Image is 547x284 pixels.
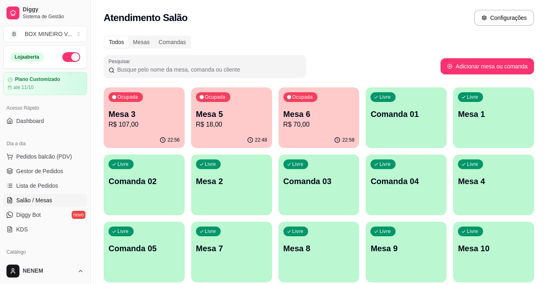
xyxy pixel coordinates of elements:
[16,117,44,125] span: Dashboard
[10,30,18,38] span: B
[467,228,478,235] p: Livre
[205,228,216,235] p: Livre
[453,155,534,215] button: LivreMesa 4
[3,246,87,259] div: Catálogo
[3,194,87,207] a: Salão / Mesas
[3,3,87,23] a: DiggySistema de Gestão
[283,120,355,129] p: R$ 70,00
[366,155,447,215] button: LivreComanda 04
[342,137,354,143] p: 22:58
[154,36,191,48] div: Comandas
[458,243,529,254] p: Mesa 10
[16,211,41,219] span: Diggy Bot
[255,137,267,143] p: 22:48
[13,84,34,91] article: até 11/10
[104,11,187,24] h2: Atendimento Salão
[109,243,180,254] p: Comanda 05
[3,165,87,178] a: Gestor de Pedidos
[292,161,304,167] p: Livre
[3,102,87,114] div: Acesso Rápido
[23,6,84,13] span: Diggy
[379,161,391,167] p: Livre
[15,76,60,83] article: Plano Customizado
[196,243,267,254] p: Mesa 7
[109,108,180,120] p: Mesa 3
[128,36,154,48] div: Mesas
[117,161,129,167] p: Livre
[379,228,391,235] p: Livre
[3,137,87,150] div: Dia a dia
[3,26,87,42] button: Select a team
[205,94,226,100] p: Ocupada
[104,87,185,148] button: OcupadaMesa 3R$ 107,0022:56
[3,150,87,163] button: Pedidos balcão (PDV)
[117,94,138,100] p: Ocupada
[458,108,529,120] p: Mesa 1
[16,225,28,233] span: KDS
[283,108,355,120] p: Mesa 6
[25,30,72,38] div: BOX MINEIRO V ...
[467,161,478,167] p: Livre
[366,222,447,282] button: LivreMesa 9
[292,228,304,235] p: Livre
[168,137,180,143] p: 22:56
[196,176,267,187] p: Mesa 2
[3,261,87,281] button: NENEM
[467,94,478,100] p: Livre
[3,208,87,221] a: Diggy Botnovo
[191,155,272,215] button: LivreMesa 2
[196,120,267,129] p: R$ 18,00
[16,167,63,175] span: Gestor de Pedidos
[370,108,442,120] p: Comanda 01
[453,222,534,282] button: LivreMesa 10
[3,72,87,95] a: Plano Customizadoaté 11/10
[104,222,185,282] button: LivreComanda 05
[279,87,360,148] button: OcupadaMesa 6R$ 70,0022:58
[458,176,529,187] p: Mesa 4
[474,10,534,26] button: Configurações
[379,94,391,100] p: Livre
[109,120,180,129] p: R$ 107,00
[16,196,52,204] span: Salão / Mesas
[16,153,72,161] span: Pedidos balcão (PDV)
[366,87,447,148] button: LivreComanda 01
[370,176,442,187] p: Comanda 04
[453,87,534,148] button: LivreMesa 1
[23,267,74,275] span: NENEM
[191,222,272,282] button: LivreMesa 7
[292,94,313,100] p: Ocupada
[104,155,185,215] button: LivreComanda 02
[279,222,360,282] button: LivreMesa 8
[283,243,355,254] p: Mesa 8
[109,58,133,65] label: Pesquisar
[115,66,301,74] input: Pesquisar
[191,87,272,148] button: OcupadaMesa 5R$ 18,0022:48
[117,228,129,235] p: Livre
[196,108,267,120] p: Mesa 5
[441,58,534,74] button: Adicionar mesa ou comanda
[3,179,87,192] a: Lista de Pedidos
[23,13,84,20] span: Sistema de Gestão
[16,182,58,190] span: Lista de Pedidos
[109,176,180,187] p: Comanda 02
[370,243,442,254] p: Mesa 9
[283,176,355,187] p: Comanda 03
[62,52,80,62] button: Alterar Status
[3,114,87,127] a: Dashboard
[3,223,87,236] a: KDS
[205,161,216,167] p: Livre
[10,53,44,61] div: Loja aberta
[279,155,360,215] button: LivreComanda 03
[104,36,128,48] div: Todos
